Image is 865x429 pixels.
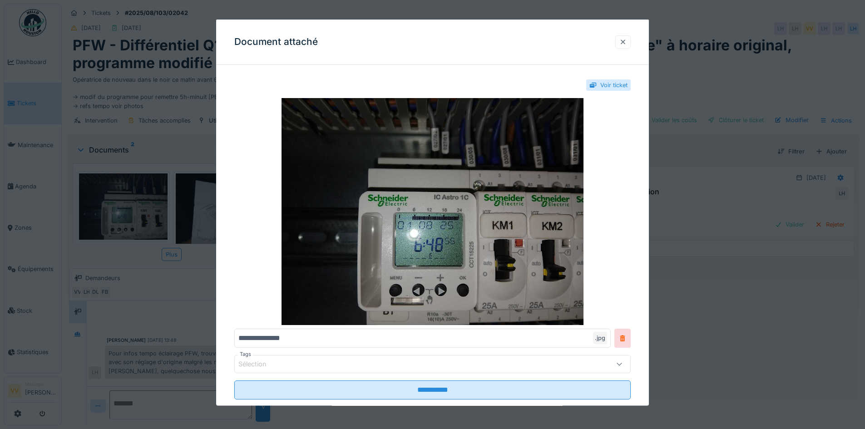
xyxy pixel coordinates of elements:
[593,332,607,344] div: .jpg
[600,81,628,89] div: Voir ticket
[234,36,318,48] h3: Document attaché
[238,359,279,369] div: Sélection
[234,98,631,325] img: 71e6c814-62db-4462-85ab-0a1667418f7c-20250801_065024.jpg
[238,350,253,358] label: Tags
